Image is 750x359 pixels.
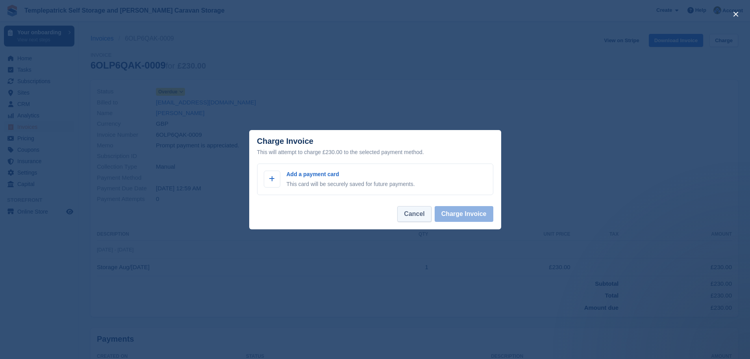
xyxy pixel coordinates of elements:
[435,206,493,222] button: Charge Invoice
[287,170,415,179] p: Add a payment card
[257,147,493,157] div: This will attempt to charge £230.00 to the selected payment method.
[287,180,415,188] p: This card will be securely saved for future payments.
[257,137,493,157] div: Charge Invoice
[730,8,742,20] button: close
[257,164,493,195] a: Add a payment card This card will be securely saved for future payments.
[397,206,431,222] button: Cancel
